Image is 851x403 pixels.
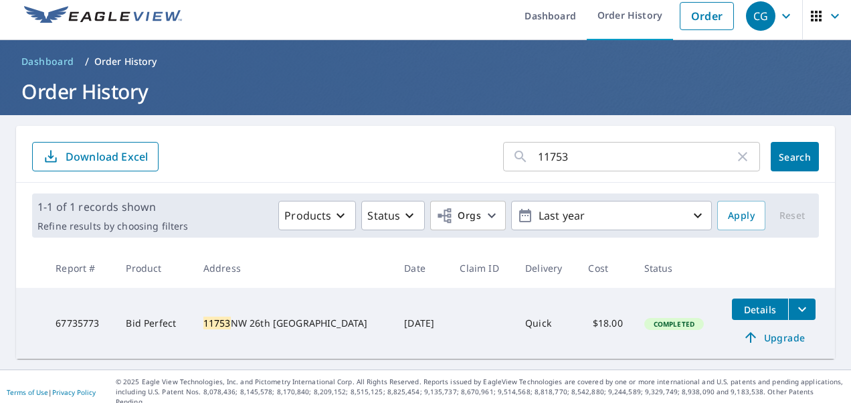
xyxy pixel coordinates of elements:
span: Orgs [436,208,481,224]
div: CG [746,1,775,31]
th: Date [393,248,449,288]
td: $18.00 [577,288,633,359]
button: Apply [717,201,765,230]
th: Claim ID [449,248,514,288]
th: Address [193,248,393,288]
mark: 11753 [203,317,231,329]
nav: breadcrumb [16,51,835,72]
button: Last year [511,201,712,230]
span: Details [740,303,780,316]
a: Order [680,2,734,30]
th: Status [634,248,721,288]
p: Refine results by choosing filters [37,220,188,232]
th: Cost [577,248,633,288]
div: NW 26th [GEOGRAPHIC_DATA] [203,317,383,330]
button: detailsBtn-67735773 [732,299,788,320]
td: Quick [514,288,577,359]
p: Last year [533,204,690,228]
p: Status [367,208,400,224]
button: Status [361,201,425,230]
a: Terms of Use [7,388,48,397]
p: | [7,388,96,396]
a: Upgrade [732,327,816,348]
h1: Order History [16,78,835,105]
span: Dashboard [21,55,74,68]
td: [DATE] [393,288,449,359]
button: Download Excel [32,142,159,171]
span: Completed [646,319,702,329]
p: Order History [94,55,157,68]
li: / [85,54,89,70]
button: Orgs [430,201,506,230]
span: Apply [728,208,755,224]
a: Privacy Policy [52,388,96,397]
th: Delivery [514,248,577,288]
button: Products [278,201,356,230]
a: Dashboard [16,51,80,72]
td: 67735773 [45,288,115,359]
button: Search [771,142,819,171]
span: Search [781,151,808,163]
img: EV Logo [24,6,182,26]
td: Bid Perfect [115,288,192,359]
button: filesDropdownBtn-67735773 [788,299,816,320]
p: Download Excel [66,149,148,164]
p: Products [284,208,331,224]
th: Report # [45,248,115,288]
span: Upgrade [740,329,808,345]
p: 1-1 of 1 records shown [37,199,188,215]
input: Address, Report #, Claim ID, etc. [538,138,735,175]
th: Product [115,248,192,288]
